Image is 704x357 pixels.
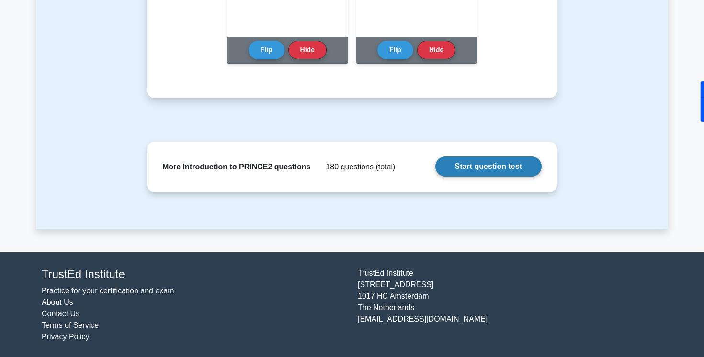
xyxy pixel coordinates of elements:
button: Hide [288,41,327,59]
a: Start question test [435,156,542,177]
a: Privacy Policy [42,333,90,341]
button: Hide [417,41,455,59]
a: Terms of Service [42,321,99,329]
a: Contact Us [42,310,79,318]
a: Practice for your certification and exam [42,287,174,295]
button: Flip [377,41,413,59]
a: About Us [42,298,73,306]
h4: TrustEd Institute [42,268,346,281]
div: More Introduction to PRINCE2 questions [162,161,310,173]
div: 180 questions (total) [322,161,395,173]
button: Flip [249,41,284,59]
div: TrustEd Institute [STREET_ADDRESS] 1017 HC Amsterdam The Netherlands [EMAIL_ADDRESS][DOMAIN_NAME] [352,268,668,343]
